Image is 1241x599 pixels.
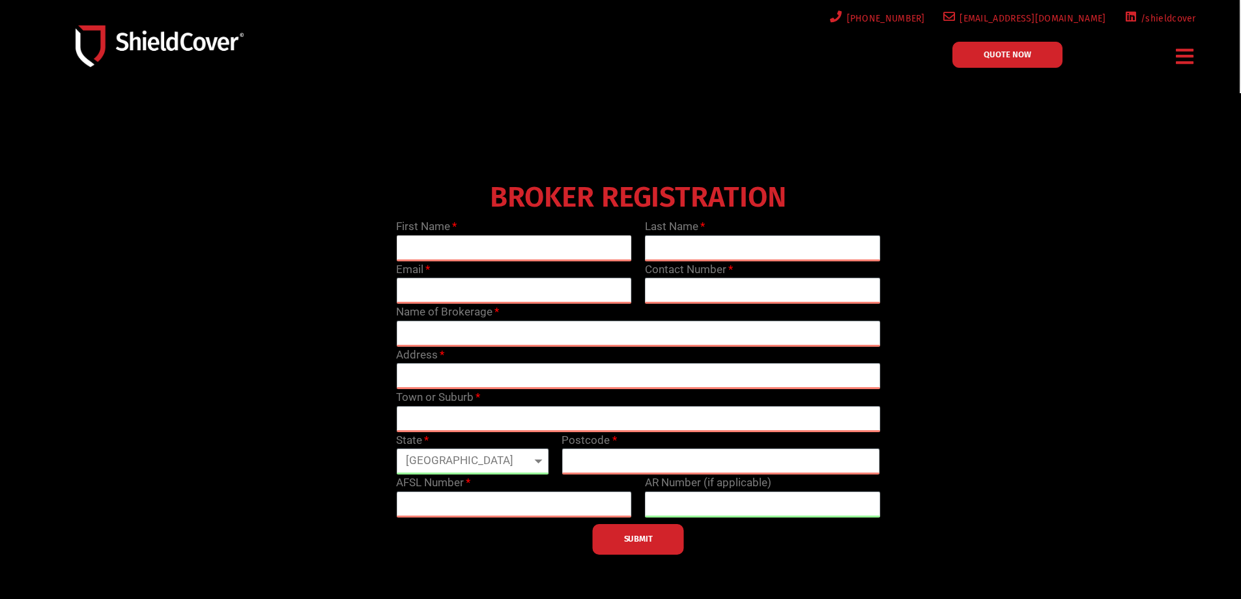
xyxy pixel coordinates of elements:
[396,304,499,321] label: Name of Brokerage
[1171,41,1199,72] div: Menu Toggle
[593,524,684,555] button: SUBMIT
[1136,10,1196,27] span: /shieldcover
[1122,10,1196,27] a: /shieldcover
[624,538,653,540] span: SUBMIT
[984,50,1031,59] span: QUOTE NOW
[396,475,470,491] label: AFSL Number
[645,218,705,235] label: Last Name
[827,10,925,27] a: [PHONE_NUMBER]
[955,10,1105,27] span: [EMAIL_ADDRESS][DOMAIN_NAME]
[941,10,1106,27] a: [EMAIL_ADDRESS][DOMAIN_NAME]
[396,347,444,364] label: Address
[396,432,429,449] label: State
[390,190,887,205] h4: BROKER REGISTRATION
[76,25,244,66] img: Shield-Cover-Underwriting-Australia-logo-full
[396,389,480,406] label: Town or Suburb
[952,42,1063,68] a: QUOTE NOW
[842,10,925,27] span: [PHONE_NUMBER]
[562,432,616,449] label: Postcode
[645,475,771,491] label: AR Number (if applicable)
[396,261,430,278] label: Email
[645,261,733,278] label: Contact Number
[396,218,457,235] label: First Name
